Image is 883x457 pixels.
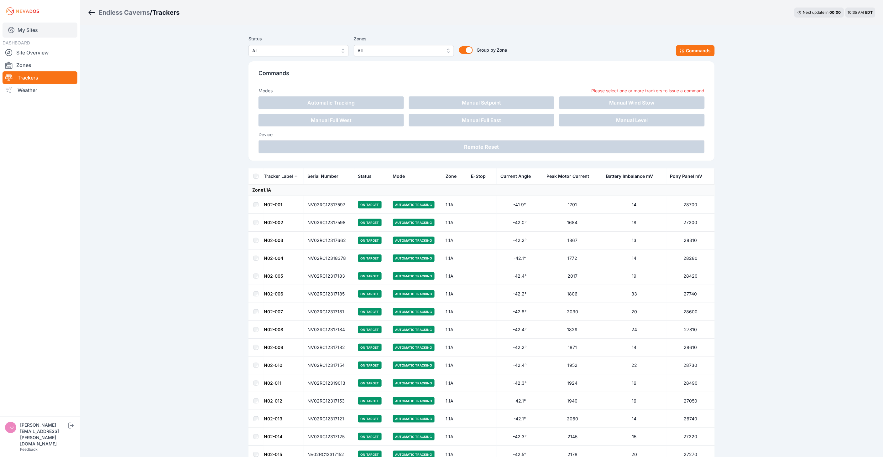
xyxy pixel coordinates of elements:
[393,415,435,423] span: Automatic Tracking
[393,326,435,333] span: Automatic Tracking
[670,173,703,179] div: Pony Panel mV
[497,410,543,428] td: -42.1°
[409,114,554,126] button: Manual Full East
[20,447,38,452] a: Feedback
[264,169,298,184] button: Tracker Label
[602,249,666,267] td: 14
[471,169,491,184] button: E-Stop
[393,272,435,280] span: Automatic Tracking
[830,10,841,15] div: 00 : 00
[393,344,435,351] span: Automatic Tracking
[666,196,715,214] td: 28700
[358,308,382,316] span: On Target
[393,173,405,179] div: Mode
[442,321,468,339] td: 1.1A
[264,173,293,179] div: Tracker Label
[666,374,715,392] td: 28490
[497,321,543,339] td: -42.4°
[358,219,382,226] span: On Target
[5,6,40,16] img: Nevados
[259,96,404,109] button: Automatic Tracking
[500,173,531,179] div: Current Angle
[559,114,705,126] button: Manual Level
[543,410,603,428] td: 2060
[606,169,658,184] button: Battery Imbalance mV
[3,71,77,84] a: Trackers
[666,303,715,321] td: 28600
[393,219,435,226] span: Automatic Tracking
[543,321,603,339] td: 1829
[442,374,468,392] td: 1.1A
[666,339,715,357] td: 28610
[602,321,666,339] td: 24
[393,397,435,405] span: Automatic Tracking
[442,303,468,321] td: 1.1A
[304,285,354,303] td: NV02RC12317185
[358,415,382,423] span: On Target
[304,196,354,214] td: NV02RC12317597
[264,362,282,368] a: N02-010
[358,344,382,351] span: On Target
[442,410,468,428] td: 1.1A
[304,374,354,392] td: NV02RC12319013
[304,339,354,357] td: NV02RC12317182
[393,237,435,244] span: Automatic Tracking
[666,249,715,267] td: 28280
[264,202,282,207] a: N02-001
[543,339,603,357] td: 1871
[477,47,507,53] span: Group by Zone
[3,59,77,71] a: Zones
[252,47,336,54] span: All
[446,169,462,184] button: Zone
[358,47,442,54] span: All
[442,392,468,410] td: 1.1A
[497,428,543,446] td: -42.3°
[99,8,150,17] a: Endless Caverns
[442,214,468,232] td: 1.1A
[393,254,435,262] span: Automatic Tracking
[393,169,410,184] button: Mode
[543,392,603,410] td: 1940
[666,321,715,339] td: 27810
[259,131,705,138] h3: Device
[3,46,77,59] a: Site Overview
[259,140,705,153] button: Remote Reset
[543,303,603,321] td: 2030
[602,232,666,249] td: 13
[442,249,468,267] td: 1.1A
[3,40,30,45] span: DASHBOARD
[848,10,864,15] span: 10:35 AM
[358,201,382,208] span: On Target
[666,392,715,410] td: 27050
[358,173,372,179] div: Status
[354,45,454,56] button: All
[264,291,283,296] a: N02-006
[248,184,715,196] td: Zone 1.1A
[602,196,666,214] td: 14
[307,173,338,179] div: Serial Number
[264,309,283,314] a: N02-007
[259,69,705,83] p: Commands
[497,249,543,267] td: -42.1°
[264,416,282,421] a: N02-013
[264,434,282,439] a: N02-014
[264,220,283,225] a: N02-002
[666,285,715,303] td: 27740
[543,249,603,267] td: 1772
[442,232,468,249] td: 1.1A
[304,428,354,446] td: NV02RC12317125
[602,410,666,428] td: 14
[304,214,354,232] td: NV02RC12317598
[152,8,180,17] h3: Trackers
[666,428,715,446] td: 27220
[358,326,382,333] span: On Target
[446,173,457,179] div: Zone
[393,290,435,298] span: Automatic Tracking
[248,35,349,43] label: Status
[602,339,666,357] td: 14
[3,23,77,38] a: My Sites
[497,392,543,410] td: -42.1°
[304,392,354,410] td: NV02RC12317153
[602,374,666,392] td: 16
[358,169,377,184] button: Status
